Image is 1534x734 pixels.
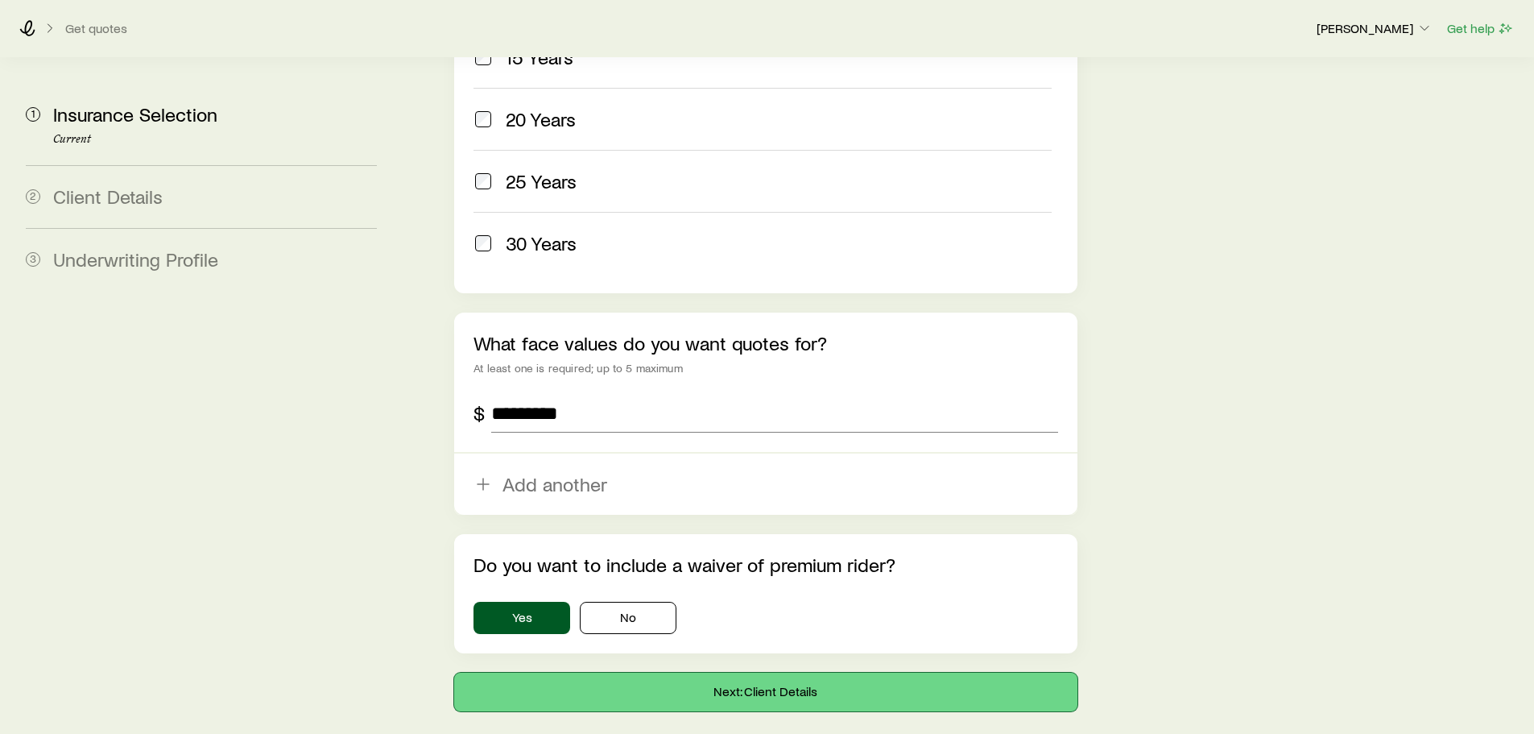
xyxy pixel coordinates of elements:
button: Get quotes [64,21,128,36]
input: 15 Years [475,49,491,65]
button: Get help [1446,19,1515,38]
p: Do you want to include a waiver of premium rider? [473,554,1057,576]
span: Insurance Selection [53,102,217,126]
button: Add another [454,454,1077,515]
span: 3 [26,252,40,267]
span: 2 [26,189,40,204]
span: Client Details [53,185,163,208]
button: Next: Client Details [454,673,1077,711]
span: Underwriting Profile [53,247,218,271]
input: 20 Years [475,111,491,127]
button: [PERSON_NAME] [1316,19,1433,39]
div: $ [473,402,485,425]
span: 1 [26,107,40,122]
p: Current [53,133,377,146]
span: 30 Years [506,232,577,255]
button: No [580,602,676,634]
div: At least one is required; up to 5 maximum [473,362,1057,375]
input: 25 Years [475,173,491,189]
span: 25 Years [506,170,577,193]
span: 15 Years [506,46,573,68]
button: Yes [473,602,570,634]
input: 30 Years [475,235,491,251]
span: 20 Years [506,108,576,131]
label: What face values do you want quotes for? [473,331,827,355]
p: [PERSON_NAME] [1317,20,1433,36]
